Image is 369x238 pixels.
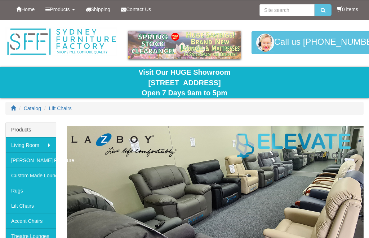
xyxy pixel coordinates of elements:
[80,0,116,18] a: Shipping
[6,213,56,228] a: Accent Chairs
[128,31,240,59] img: spring-sale.gif
[337,6,358,13] li: 0 items
[6,168,56,183] a: Custom Made Lounges
[5,27,117,56] img: Sydney Furniture Factory
[21,7,35,12] span: Home
[259,4,315,16] input: Site search
[91,7,111,12] span: Shipping
[49,105,72,111] a: Lift Chairs
[6,152,56,168] a: [PERSON_NAME] Furniture
[5,67,364,98] div: Visit Our HUGE Showroom [STREET_ADDRESS] Open 7 Days 9am to 5pm
[126,7,151,12] span: Contact Us
[6,198,56,213] a: Lift Chairs
[6,137,56,152] a: Living Room
[40,0,80,18] a: Products
[24,105,41,111] a: Catalog
[6,183,56,198] a: Rugs
[116,0,156,18] a: Contact Us
[50,7,70,12] span: Products
[6,122,56,137] div: Products
[11,0,40,18] a: Home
